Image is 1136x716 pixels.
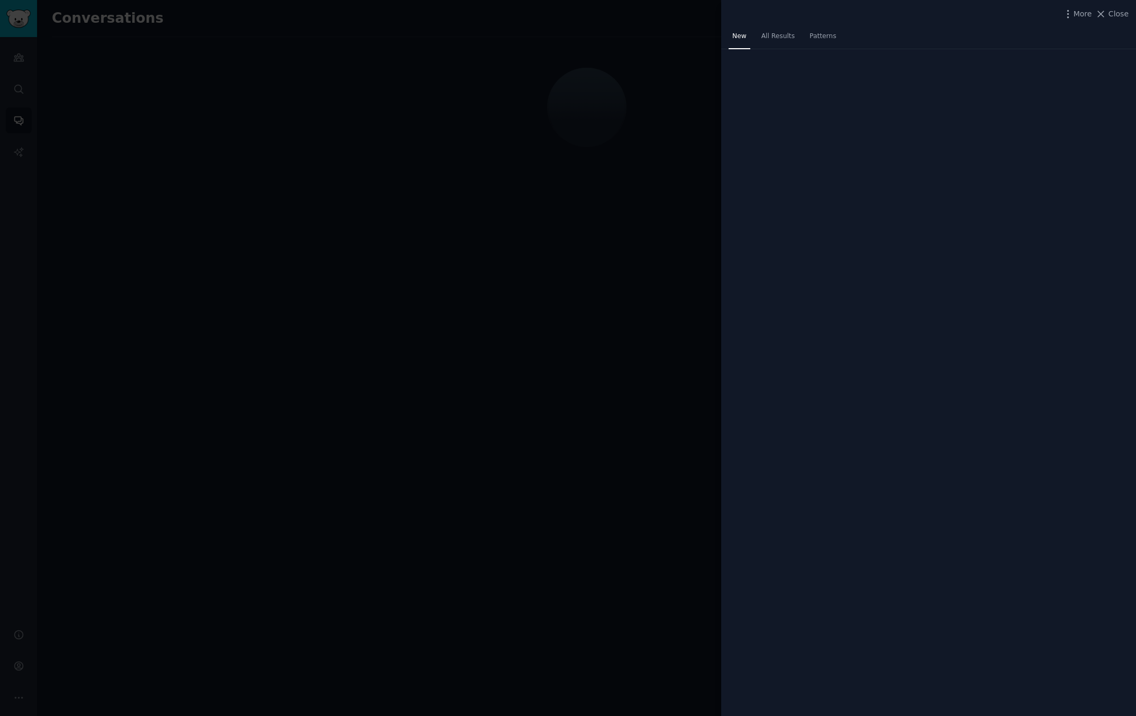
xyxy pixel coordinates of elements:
a: Patterns [806,28,840,50]
a: All Results [758,28,798,50]
span: All Results [761,32,795,41]
span: New [732,32,747,41]
button: Close [1095,8,1129,20]
button: More [1062,8,1092,20]
span: Close [1108,8,1129,20]
a: New [729,28,750,50]
span: Patterns [810,32,836,41]
span: More [1074,8,1092,20]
